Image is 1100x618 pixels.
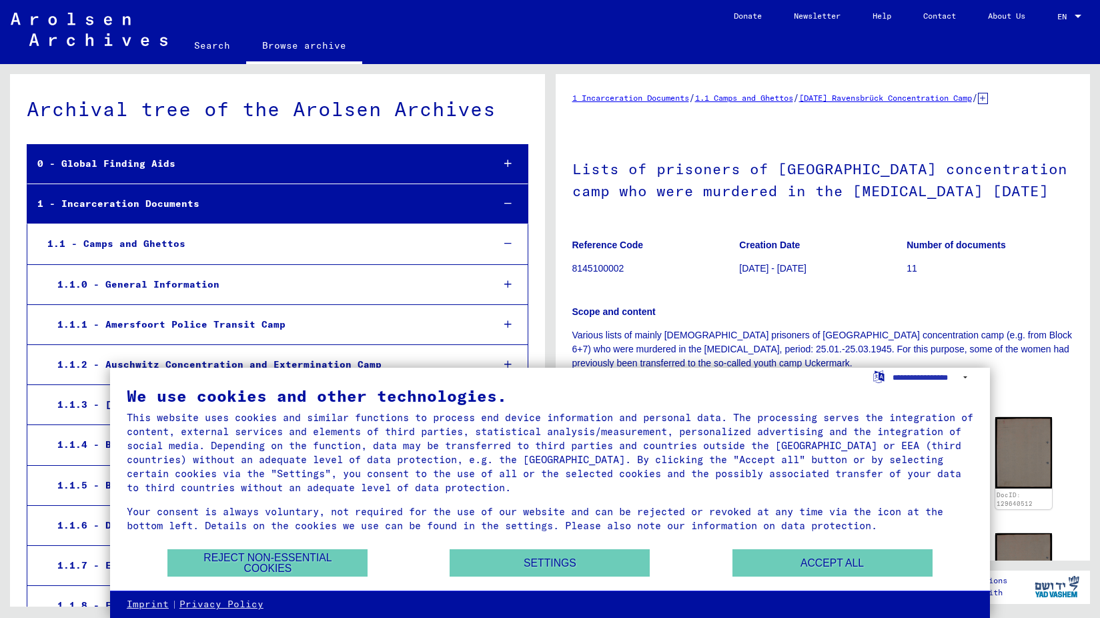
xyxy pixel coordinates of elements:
div: 1.1.4 - Breendonk Transit Camp [47,432,482,458]
div: This website uses cookies and similar functions to process end device information and personal da... [127,410,973,495]
div: 1.1 - Camps and Ghettos [37,231,482,257]
img: yv_logo.png [1032,570,1082,603]
div: 1.1.2 - Auschwitz Concentration and Extermination Camp [47,352,482,378]
div: 1.1.1 - Amersfoort Police Transit Camp [47,312,482,338]
a: Imprint [127,598,169,611]
a: [DATE] Ravensbrück Concentration Camp [799,93,972,103]
p: [DATE] - [DATE] [739,262,906,276]
button: Reject non-essential cookies [167,549,368,577]
img: 002.jpg [995,417,1052,489]
img: Arolsen_neg.svg [11,13,167,46]
div: 1.1.6 - Dachau Concentration Camp [47,513,482,539]
h1: Lists of prisoners of [GEOGRAPHIC_DATA] concentration camp who were murdered in the [MEDICAL_DATA... [572,138,1074,219]
div: Your consent is always voluntary, not required for the use of our website and can be rejected or ... [127,505,973,533]
b: Creation Date [739,240,800,250]
span: EN [1057,12,1072,21]
img: 002.jpg [995,533,1052,603]
a: DocID: 129640512 [997,491,1033,508]
div: We use cookies and other technologies. [127,388,973,404]
b: Reference Code [572,240,644,250]
p: 8145100002 [572,262,739,276]
span: / [972,91,978,103]
div: 0 - Global Finding Aids [27,151,482,177]
a: Browse archive [246,29,362,64]
span: / [689,91,695,103]
a: Search [178,29,246,61]
p: Various lists of mainly [DEMOGRAPHIC_DATA] prisoners of [GEOGRAPHIC_DATA] concentration camp (e.g... [572,328,1074,370]
button: Settings [450,549,650,577]
button: Accept all [732,549,933,577]
div: 1.1.0 - General Information [47,272,482,298]
span: / [793,91,799,103]
div: 1 - Incarceration Documents [27,191,482,217]
a: Privacy Policy [179,598,263,611]
a: 1 Incarceration Documents [572,93,689,103]
div: 1.1.5 - Buchenwald Concentration Camp [47,473,482,499]
b: Number of documents [907,240,1006,250]
p: 11 [907,262,1073,276]
div: Archival tree of the Arolsen Archives [27,94,528,124]
a: 1.1 Camps and Ghettos [695,93,793,103]
div: 1.1.3 - [GEOGRAPHIC_DATA]-Belsen Concentration Camp [47,392,482,418]
b: Scope and content [572,306,656,317]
